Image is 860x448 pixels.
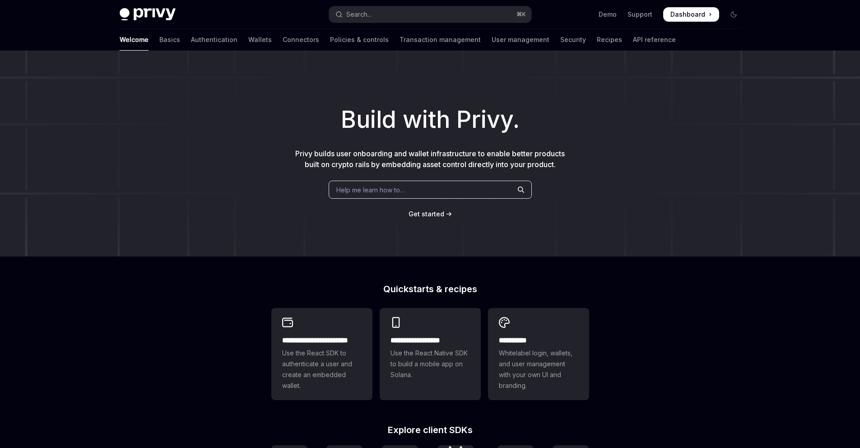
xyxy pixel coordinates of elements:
a: **** *****Whitelabel login, wallets, and user management with your own UI and branding. [488,308,589,400]
a: Welcome [120,29,149,51]
a: Authentication [191,29,237,51]
a: Basics [159,29,180,51]
a: Wallets [248,29,272,51]
a: Connectors [283,29,319,51]
a: Get started [409,210,444,219]
h2: Explore client SDKs [271,425,589,434]
a: API reference [633,29,676,51]
span: Dashboard [670,10,705,19]
button: Toggle dark mode [726,7,741,22]
h2: Quickstarts & recipes [271,285,589,294]
span: Use the React Native SDK to build a mobile app on Solana. [390,348,470,380]
a: Transaction management [400,29,481,51]
span: Help me learn how to… [336,185,405,195]
h1: Build with Privy. [14,102,846,137]
span: Use the React SDK to authenticate a user and create an embedded wallet. [282,348,362,391]
a: Recipes [597,29,622,51]
a: Dashboard [663,7,719,22]
a: Policies & controls [330,29,389,51]
a: **** **** **** ***Use the React Native SDK to build a mobile app on Solana. [380,308,481,400]
a: Support [628,10,652,19]
a: Demo [599,10,617,19]
span: ⌘ K [516,11,526,18]
span: Privy builds user onboarding and wallet infrastructure to enable better products built on crypto ... [295,149,565,169]
button: Open search [329,6,531,23]
span: Whitelabel login, wallets, and user management with your own UI and branding. [499,348,578,391]
a: User management [492,29,549,51]
img: dark logo [120,8,176,21]
a: Security [560,29,586,51]
span: Get started [409,210,444,218]
div: Search... [346,9,372,20]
